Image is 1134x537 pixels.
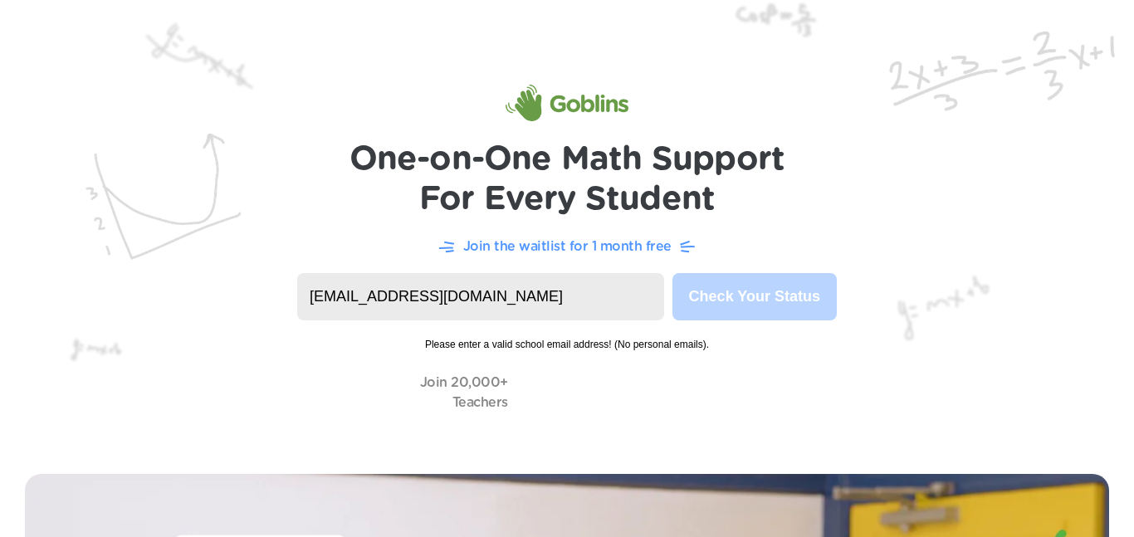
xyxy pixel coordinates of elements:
[672,273,837,320] button: Check Your Status
[420,373,508,413] p: Join 20,000+ Teachers
[297,320,837,352] span: Please enter a valid school email address! (No personal emails).
[297,273,664,320] input: name@yourschool.org
[349,139,785,219] h1: One-on-One Math Support For Every Student
[463,237,672,256] p: Join the waitlist for 1 month free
